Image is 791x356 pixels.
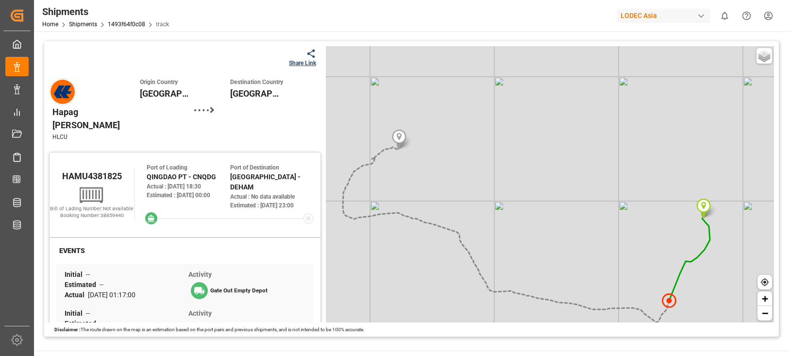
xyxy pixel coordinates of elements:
span: Initial [65,309,86,317]
span: HLCU [52,134,67,140]
div: Estimated : [DATE] 00:00 [147,191,230,200]
button: show 0 new notifications [714,5,736,27]
a: Shipments [69,21,97,28]
span: Estimated [65,320,100,327]
a: Home [42,21,58,28]
div: Booking Number: 38859440 [50,212,134,219]
a: Zoom out [757,306,772,321]
div: Port of Loading [147,163,230,172]
img: Marker [392,130,406,150]
span: Estimated [65,281,100,288]
span: Activity [188,271,212,278]
div: Port of Destination [230,163,314,172]
a: Layers [757,48,772,64]
span: [DATE] 01:17:00 [88,291,135,299]
span: Gate Out Empty Depot [210,287,268,294]
div: LODEC Asia [617,9,710,23]
div: Share Link [289,59,316,68]
button: Help Center [736,5,757,27]
div: Hapag [PERSON_NAME] [52,105,140,132]
div: Germany [230,78,285,142]
span: -- [86,271,90,278]
span: Destination Country [230,78,285,87]
div: Shipments [42,4,169,19]
span: -- [100,320,103,327]
span: Disclaimer : [54,327,81,332]
span: [GEOGRAPHIC_DATA] [140,87,194,100]
span: Activity [188,309,212,317]
span: Origin Country [140,78,194,87]
div: EVENTS [56,245,88,257]
span: − [762,307,768,319]
span: Actual [65,291,88,299]
span: HAMU4381825 [62,171,122,181]
div: Estimated : [DATE] 23:00 [230,201,314,210]
div: QINGDAO PT - CNQDG [147,172,230,182]
img: hapag_lloyd.png [49,78,76,105]
a: Zoom in [757,291,772,306]
div: Bill of Lading Number: Not available [50,205,134,212]
span: The route drawn on the map is an estimation based on the port pairs and previous shipments, and i... [81,327,365,332]
img: Marker [696,199,711,219]
a: 1493f64f0c08 [108,21,145,28]
span: -- [86,309,90,317]
span: Initial [65,271,86,278]
div: [GEOGRAPHIC_DATA] - DEHAM [230,172,314,192]
div: China [140,78,194,142]
div: Actual : No data available [230,192,314,201]
div: Actual : [DATE] 18:30 [147,182,230,191]
span: [GEOGRAPHIC_DATA] [230,87,285,100]
button: LODEC Asia [617,6,714,25]
span: -- [100,281,103,288]
span: + [762,292,768,305]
